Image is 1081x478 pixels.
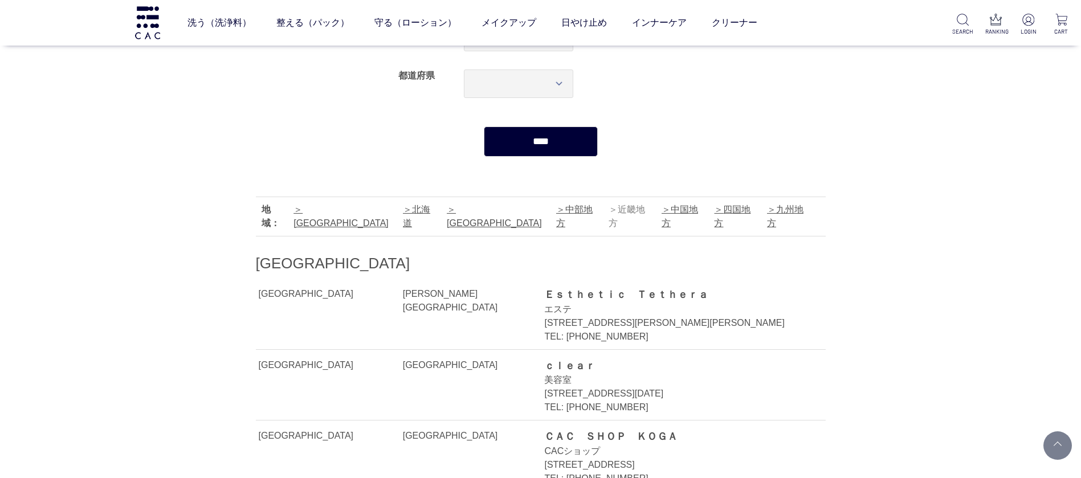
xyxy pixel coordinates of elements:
[276,7,349,39] a: 整える（パック）
[632,7,687,39] a: インナーケア
[259,358,401,372] div: [GEOGRAPHIC_DATA]
[259,429,401,443] div: [GEOGRAPHIC_DATA]
[1051,14,1072,36] a: CART
[1018,14,1039,36] a: LOGIN
[403,287,531,314] div: [PERSON_NAME][GEOGRAPHIC_DATA]
[133,6,162,39] img: logo
[482,7,536,39] a: メイクアップ
[256,254,826,273] h2: [GEOGRAPHIC_DATA]
[952,27,973,36] p: SEARCH
[544,387,799,401] div: [STREET_ADDRESS][DATE]
[544,373,799,387] div: 美容室
[1018,27,1039,36] p: LOGIN
[767,205,803,228] a: 九州地方
[403,429,531,443] div: [GEOGRAPHIC_DATA]
[374,7,456,39] a: 守る（ローション）
[985,14,1006,36] a: RANKING
[403,205,430,228] a: 北海道
[187,7,251,39] a: 洗う（洗浄料）
[293,205,389,228] a: [GEOGRAPHIC_DATA]
[712,7,757,39] a: クリーナー
[259,287,401,301] div: [GEOGRAPHIC_DATA]
[544,429,799,444] div: ＣＡＣ ＳＨＯＰ ＫＯＧＡ
[544,358,799,373] div: ｃｌｅａｒ
[544,330,799,344] div: TEL: [PHONE_NUMBER]
[403,358,531,372] div: [GEOGRAPHIC_DATA]
[544,287,799,302] div: Ｅｓｔｈｅｔｉｃ Ｔｅｔｈｅｒａ
[544,458,799,472] div: [STREET_ADDRESS]
[544,316,799,330] div: [STREET_ADDRESS][PERSON_NAME][PERSON_NAME]
[1051,27,1072,36] p: CART
[447,205,542,228] a: [GEOGRAPHIC_DATA]
[544,444,799,458] div: CACショップ
[398,71,435,80] label: 都道府県
[544,401,799,414] div: TEL: [PHONE_NUMBER]
[262,203,288,230] div: 地域：
[556,205,593,228] a: 中部地方
[714,205,750,228] a: 四国地方
[952,14,973,36] a: SEARCH
[609,205,645,228] a: 近畿地方
[544,303,799,316] div: エステ
[561,7,607,39] a: 日やけ止め
[985,27,1006,36] p: RANKING
[662,205,698,228] a: 中国地方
